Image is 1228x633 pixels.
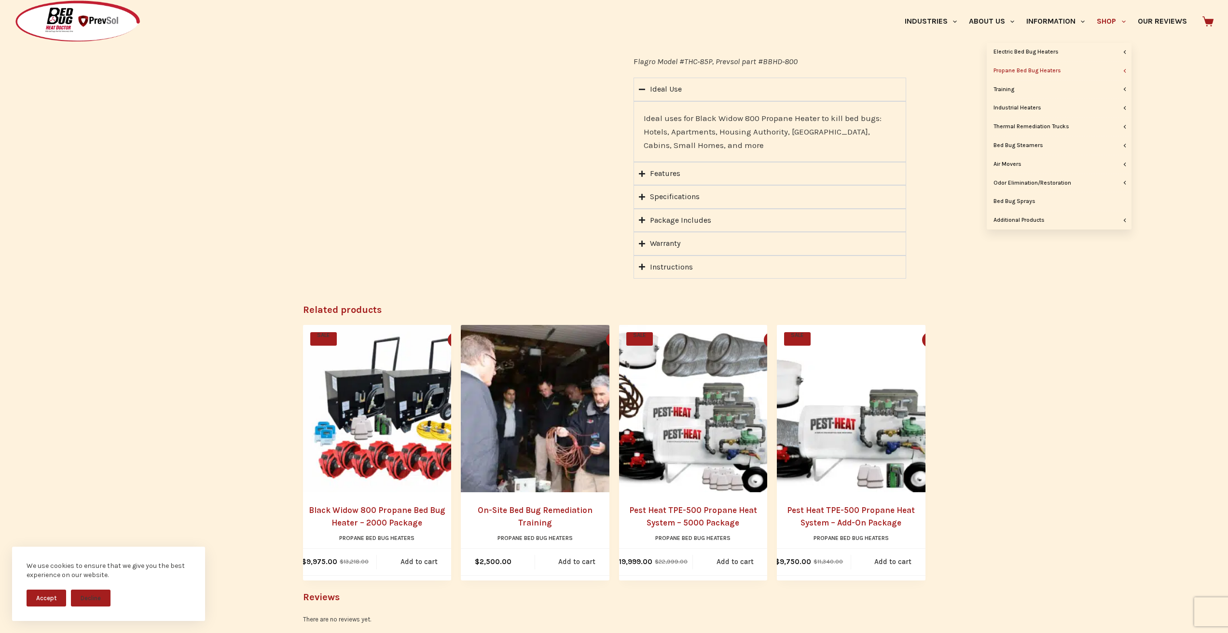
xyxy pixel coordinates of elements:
div: Package Includes [650,214,711,227]
button: Quick view toggle [448,332,463,348]
span: $ [655,558,659,565]
a: Bed Bug Steamers [987,136,1131,155]
button: Quick view toggle [606,332,621,348]
div: Accordion. Open links with Enter or Space, close with Escape, and navigate with Arrow Keys [634,78,906,278]
span: $ [340,558,344,565]
i: lagro Model #THC-85P, Prevsol part #BBHD-800 [638,56,798,66]
a: Thermal Remediation Trucks [987,118,1131,136]
bdi: 9,975.00 [302,557,337,566]
p: F [634,54,906,68]
bdi: 22,999.00 [655,558,688,565]
summary: Features [634,162,906,185]
a: Odor Elimination/Restoration [987,174,1131,192]
a: Propane Bed Bug Heaters [987,62,1131,80]
span: $ [302,557,306,566]
summary: Specifications [634,185,906,208]
div: Features [650,167,680,180]
p: Ideal uses for Black Widow 800 Propane Heater to kill bed bugs: Hotels, Apartments, Housing Autho... [644,111,896,152]
a: Add to cart: “Pest Heat TPE-500 Propane Heat System - Add-On Package” [851,549,935,575]
a: Add to cart: “Black Widow 800 Propane Bed Bug Heater - 2000 Package” [377,549,461,575]
a: Add to cart: “On-Site Bed Bug Remediation Training” [535,549,619,575]
img: Majorly Approved Vendor by Truly Nolen [619,325,787,493]
a: Pest Heat TPE-500 Propane Heat System - 5000 Package [619,325,787,493]
a: Add to cart: “Pest Heat TPE-500 Propane Heat System - 5000 Package” [693,549,777,575]
a: Air Movers [987,155,1131,174]
span: SALE [626,332,653,346]
a: Industrial Heaters [987,99,1131,117]
summary: Warranty [634,232,906,255]
img: Black Widow 800 Propane Bed Bug Heater with propane hose attachment [303,325,471,493]
a: Additional Products [987,211,1131,229]
button: Quick view toggle [922,332,938,348]
a: On-Site Bed Bug Remediation Training [461,325,629,493]
button: Accept [27,590,66,606]
span: $ [775,557,780,566]
h2: Related products [303,303,925,317]
bdi: 9,750.00 [775,557,811,566]
span: SALE [784,332,811,346]
bdi: 13,218.00 [340,558,369,565]
bdi: 19,999.00 [614,557,652,566]
a: Black Widow 800 Propane Bed Bug Heater - 2000 Package [303,325,471,493]
a: Propane Bed Bug Heaters [339,535,414,541]
bdi: 11,340.00 [814,558,843,565]
span: $ [475,557,480,566]
summary: Instructions [634,256,906,279]
span: SALE [310,332,337,346]
div: Specifications [650,190,700,203]
a: Propane Bed Bug Heaters [497,535,573,541]
div: We use cookies to ensure that we give you the best experience on our website. [27,561,191,580]
a: Training [987,81,1131,99]
a: Black Widow 800 Propane Bed Bug Heater – 2000 Package [303,504,452,529]
a: Pest Heat TPE-500 Propane Heat System - Add-On Package [777,325,945,493]
summary: Ideal Use [634,78,906,101]
div: Instructions [650,261,693,273]
div: Ideal Use [650,83,682,95]
p: There are no reviews yet. [303,614,925,624]
a: Pest Heat TPE-500 Propane Heat System – 5000 Package [619,504,768,529]
button: Decline [71,590,110,606]
a: Pest Heat TPE-500 Propane Heat System – Add-On Package [777,504,925,529]
img: Majorly Approved Vendor by Truly Nolen [777,325,945,493]
a: Electric Bed Bug Heaters [987,43,1131,61]
a: Bed Bug Sprays [987,192,1131,211]
a: Propane Bed Bug Heaters [655,535,731,541]
a: Propane Bed Bug Heaters [814,535,889,541]
span: $ [814,558,817,565]
a: On-Site Bed Bug Remediation Training [461,504,609,529]
bdi: 2,500.00 [475,557,511,566]
button: Quick view toggle [764,332,779,348]
h2: Reviews [303,590,925,605]
summary: Package Includes [634,209,906,232]
div: Warranty [650,237,680,250]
